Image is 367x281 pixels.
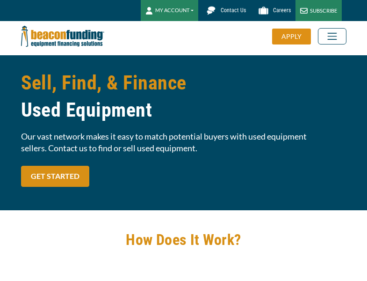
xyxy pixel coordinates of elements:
[318,28,346,44] button: Toggle navigation
[272,29,318,44] a: APPLY
[272,29,311,44] div: APPLY
[21,21,104,52] img: Beacon Funding Corporation logo
[21,229,346,251] h2: How Does It Work?
[255,2,272,19] img: Beacon Funding Careers
[21,96,346,124] span: Used Equipment
[203,2,219,19] img: Beacon Funding chat
[198,2,251,19] a: Contact Us
[21,69,346,124] h1: Sell, Find, & Finance
[221,7,246,14] span: Contact Us
[21,166,89,187] a: GET STARTED
[251,2,295,19] a: Careers
[21,131,346,154] span: Our vast network makes it easy to match potential buyers with used equipment sellers. Contact us ...
[273,7,291,14] span: Careers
